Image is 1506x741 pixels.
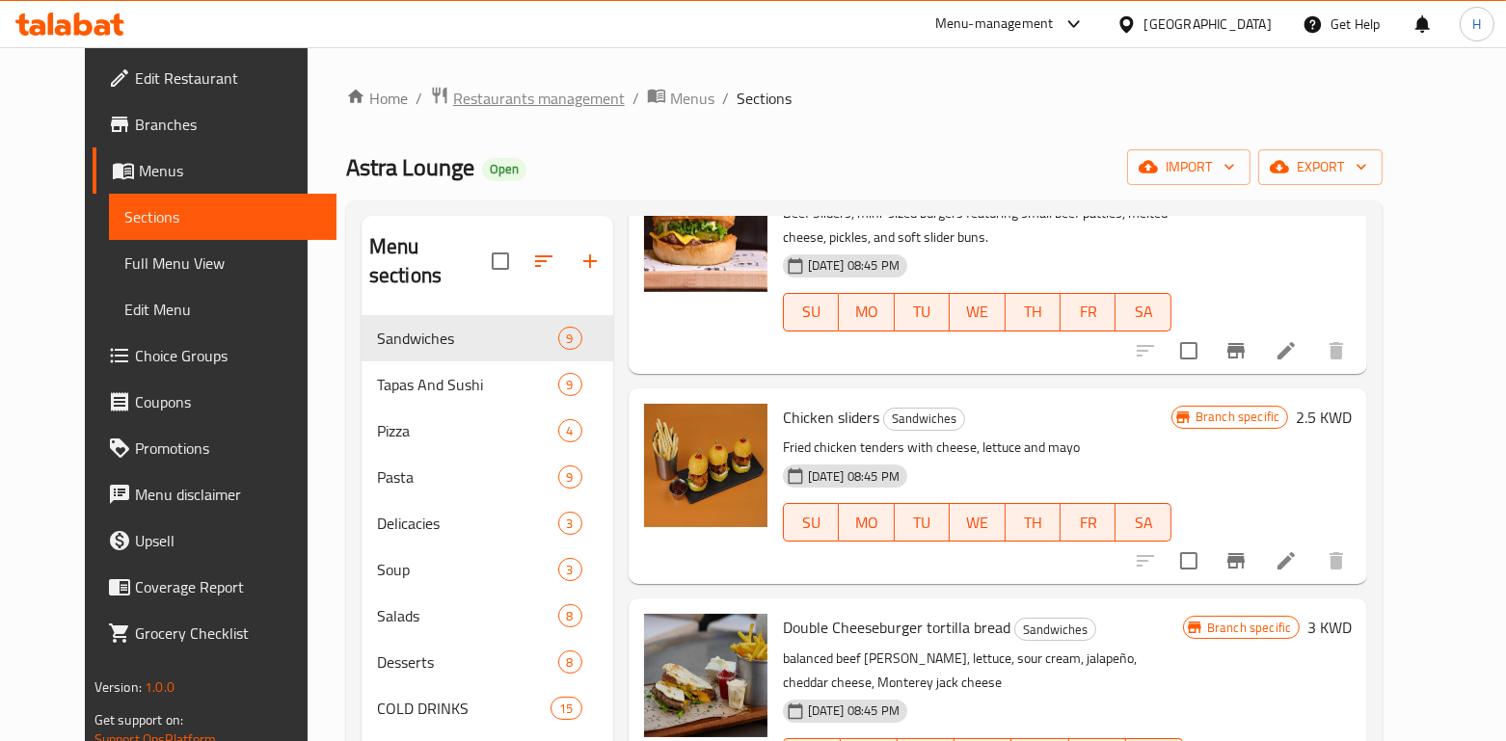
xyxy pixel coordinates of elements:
span: Full Menu View [124,251,321,275]
div: items [551,697,581,720]
button: FR [1061,503,1116,542]
div: items [558,373,582,396]
span: [DATE] 08:45 PM [800,467,907,486]
span: Select to update [1169,331,1209,371]
span: Double Cheeseburger tortilla bread [783,613,1010,642]
span: Menus [670,87,714,110]
span: 4 [559,422,581,440]
div: Tapas And Sushi9 [362,361,613,408]
button: Add section [567,238,613,284]
li: / [416,87,422,110]
button: delete [1313,538,1359,584]
span: Delicacies [377,512,558,535]
span: Branch specific [1199,619,1299,637]
button: SA [1116,503,1170,542]
a: Edit Restaurant [93,55,336,101]
span: WE [957,509,997,537]
img: Chicken sliders [644,404,767,527]
span: Soup [377,558,558,581]
span: SA [1123,509,1163,537]
div: items [558,465,582,489]
a: Sections [109,194,336,240]
span: Edit Restaurant [135,66,321,90]
a: Edit Menu [109,286,336,332]
span: TU [902,509,942,537]
div: items [558,650,582,674]
img: Beef sliders [644,169,767,292]
div: Delicacies3 [362,500,613,546]
button: SU [783,503,839,542]
span: Edit Menu [124,298,321,321]
span: Sections [124,205,321,228]
a: Coverage Report [93,564,336,610]
button: SA [1116,293,1170,331]
span: 8 [559,607,581,625]
span: MO [847,509,886,537]
li: / [632,87,639,110]
span: Pizza [377,419,558,442]
button: WE [950,293,1005,331]
div: Soup3 [362,546,613,593]
span: Select all sections [480,241,521,281]
span: Branch specific [1188,408,1287,426]
div: Pizza4 [362,408,613,454]
span: Sections [737,87,792,110]
a: Branches [93,101,336,147]
span: COLD DRINKS [377,697,551,720]
button: TU [895,503,950,542]
div: Menu-management [935,13,1054,36]
p: Fried chicken tenders with cheese, lettuce and mayo [783,436,1171,460]
span: Select to update [1169,541,1209,581]
span: TU [902,298,942,326]
button: import [1127,149,1251,185]
span: Sandwiches [884,408,964,430]
div: Sandwiches [883,408,965,431]
span: SA [1123,298,1163,326]
span: Pasta [377,465,558,489]
button: TH [1006,293,1061,331]
span: Promotions [135,437,321,460]
p: balanced beef [PERSON_NAME], lettuce, sour cream, jalapeño, cheddar cheese, Monterey jack cheese [783,647,1183,695]
span: MO [847,298,886,326]
span: Coupons [135,390,321,413]
a: Menus [93,147,336,194]
span: Choice Groups [135,344,321,367]
button: Branch-specific-item [1213,538,1259,584]
span: Sandwiches [377,327,558,350]
button: TH [1006,503,1061,542]
span: 1.0.0 [145,675,175,700]
span: Open [482,161,526,177]
div: items [558,512,582,535]
span: Restaurants management [453,87,625,110]
span: Version: [94,675,142,700]
h6: 3 KWD [1307,614,1352,641]
a: Edit menu item [1275,339,1298,362]
span: 8 [559,653,581,672]
div: Desserts8 [362,639,613,685]
span: FR [1068,298,1108,326]
button: TU [895,293,950,331]
div: items [558,327,582,350]
a: Grocery Checklist [93,610,336,656]
button: FR [1061,293,1116,331]
span: Salads [377,604,558,627]
span: 9 [559,330,581,348]
span: Sandwiches [1015,619,1095,641]
span: H [1472,13,1481,35]
button: SU [783,293,839,331]
span: 3 [559,561,581,579]
span: TH [1013,509,1053,537]
button: export [1258,149,1383,185]
div: Salads8 [362,593,613,639]
span: Upsell [135,529,321,552]
a: Full Menu View [109,240,336,286]
div: items [558,419,582,442]
span: Tapas And Sushi [377,373,558,396]
span: Grocery Checklist [135,622,321,645]
span: Astra Lounge [346,146,474,189]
